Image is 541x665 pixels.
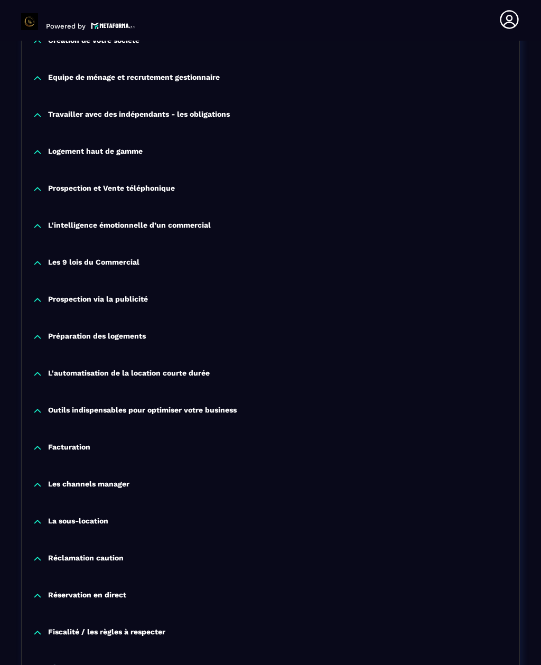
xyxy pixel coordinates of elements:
img: logo [91,21,135,30]
p: Outils indispensables pour optimiser votre business [48,406,237,416]
p: Les 9 lois du Commercial [48,258,139,268]
p: Prospection et Vente téléphonique [48,184,175,194]
p: Prospection via la publicité [48,295,148,305]
p: L'automatisation de la location courte durée [48,369,210,379]
p: La sous-location [48,517,108,527]
p: Fiscalité / les règles à respecter [48,627,165,638]
p: Travailler avec des indépendants - les obligations [48,110,230,120]
p: Réservation en direct [48,591,126,601]
img: logo-branding [21,13,38,30]
p: L'intelligence émotionnelle d’un commercial [48,221,211,231]
p: Facturation [48,443,90,453]
p: Logement haut de gamme [48,147,143,157]
p: Préparation des logements [48,332,146,342]
p: Equipe de ménage et recrutement gestionnaire [48,73,220,83]
p: Les channels manager [48,480,129,490]
p: Powered by [46,22,86,30]
p: Création de votre société [48,36,139,46]
p: Réclamation caution [48,554,124,564]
